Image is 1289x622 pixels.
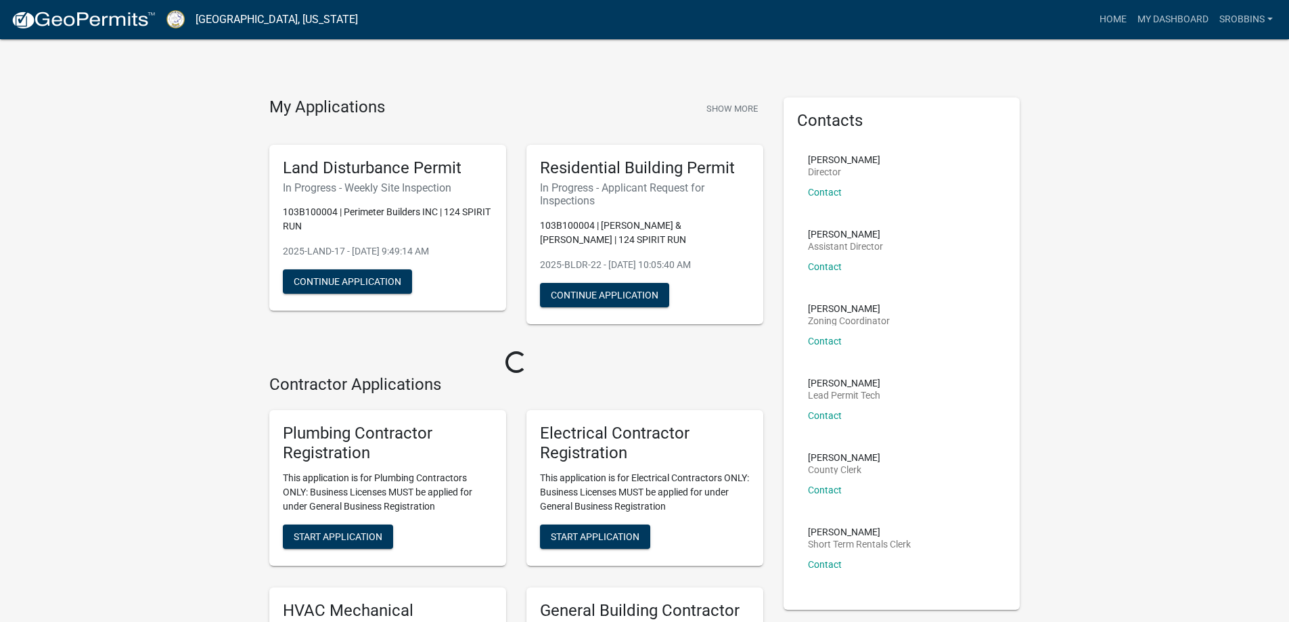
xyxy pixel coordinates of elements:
p: County Clerk [808,465,880,474]
a: Contact [808,336,842,347]
a: Contact [808,410,842,421]
h6: In Progress - Weekly Site Inspection [283,181,493,194]
button: Show More [701,97,763,120]
a: My Dashboard [1132,7,1214,32]
a: Contact [808,485,842,495]
p: [PERSON_NAME] [808,155,880,164]
a: Contact [808,261,842,272]
p: This application is for Plumbing Contractors ONLY: Business Licenses MUST be applied for under Ge... [283,471,493,514]
h5: Land Disturbance Permit [283,158,493,178]
a: Contact [808,187,842,198]
h4: Contractor Applications [269,375,763,395]
h4: My Applications [269,97,385,118]
button: Start Application [540,525,650,549]
p: [PERSON_NAME] [808,304,890,313]
span: Start Application [294,531,382,542]
p: Director [808,167,880,177]
a: srobbins [1214,7,1278,32]
h5: Plumbing Contractor Registration [283,424,493,463]
p: [PERSON_NAME] [808,527,911,537]
img: Putnam County, Georgia [166,10,185,28]
p: Short Term Rentals Clerk [808,539,911,549]
button: Continue Application [283,269,412,294]
p: [PERSON_NAME] [808,229,883,239]
h5: Electrical Contractor Registration [540,424,750,463]
button: Start Application [283,525,393,549]
h5: Residential Building Permit [540,158,750,178]
h5: Contacts [797,111,1007,131]
p: Zoning Coordinator [808,316,890,326]
p: 103B100004 | [PERSON_NAME] & [PERSON_NAME] | 124 SPIRIT RUN [540,219,750,247]
p: 2025-LAND-17 - [DATE] 9:49:14 AM [283,244,493,259]
h6: In Progress - Applicant Request for Inspections [540,181,750,207]
button: Continue Application [540,283,669,307]
p: Assistant Director [808,242,883,251]
p: This application is for Electrical Contractors ONLY: Business Licenses MUST be applied for under ... [540,471,750,514]
p: 103B100004 | Perimeter Builders INC | 124 SPIRIT RUN [283,205,493,234]
p: [PERSON_NAME] [808,453,880,462]
a: [GEOGRAPHIC_DATA], [US_STATE] [196,8,358,31]
span: Start Application [551,531,639,542]
p: Lead Permit Tech [808,391,880,400]
a: Home [1094,7,1132,32]
a: Contact [808,559,842,570]
p: [PERSON_NAME] [808,378,880,388]
p: 2025-BLDR-22 - [DATE] 10:05:40 AM [540,258,750,272]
